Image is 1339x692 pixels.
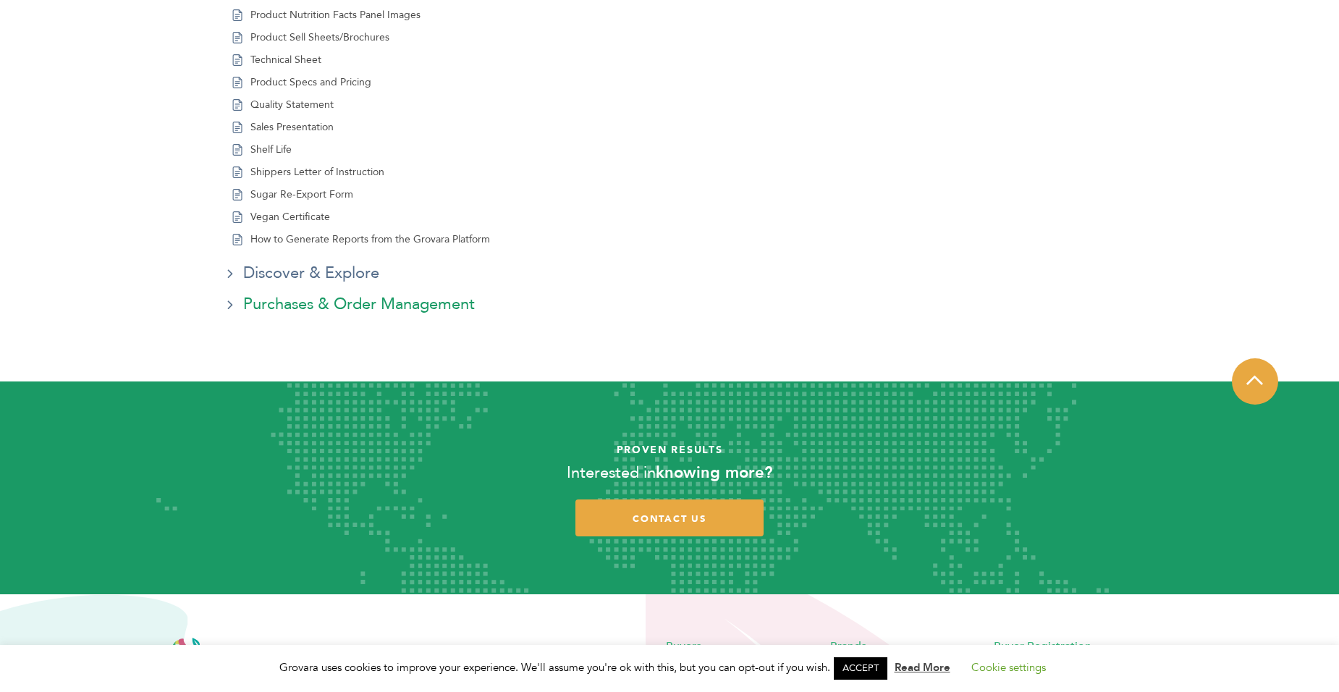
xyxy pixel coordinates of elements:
a: Shippers Letter of Instruction [250,164,384,180]
a: How to Generate Reports from the Grovara Platform [250,232,490,247]
a: Purchases & Order Management [243,292,475,316]
span: Interested in [567,462,656,484]
a: Sugar Re-Export Form [250,187,353,202]
a: Vegan Certificate [250,209,330,224]
a: Cookie settings [971,660,1046,675]
a: Discover & Explore [243,261,379,285]
a: Product Sell Sheets/Brochures [250,30,389,45]
span: Grovara uses cookies to improve your experience. We'll assume you're ok with this, but you can op... [279,660,1060,675]
a: Technical Sheet [250,52,321,67]
a: Buyers [666,638,701,654]
a: ACCEPT [834,657,887,680]
a: Sales Presentation [250,119,334,135]
a: Read More [895,660,950,675]
a: Buyer Registration [994,638,1091,654]
a: Product Nutrition Facts Panel Images [250,7,421,22]
a: Product Specs and Pricing [250,75,371,90]
span: contact us [633,512,706,526]
a: contact us [575,499,764,536]
a: Quality Statement [250,97,334,112]
a: Brands [830,638,866,654]
a: Shelf Life [250,142,292,157]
